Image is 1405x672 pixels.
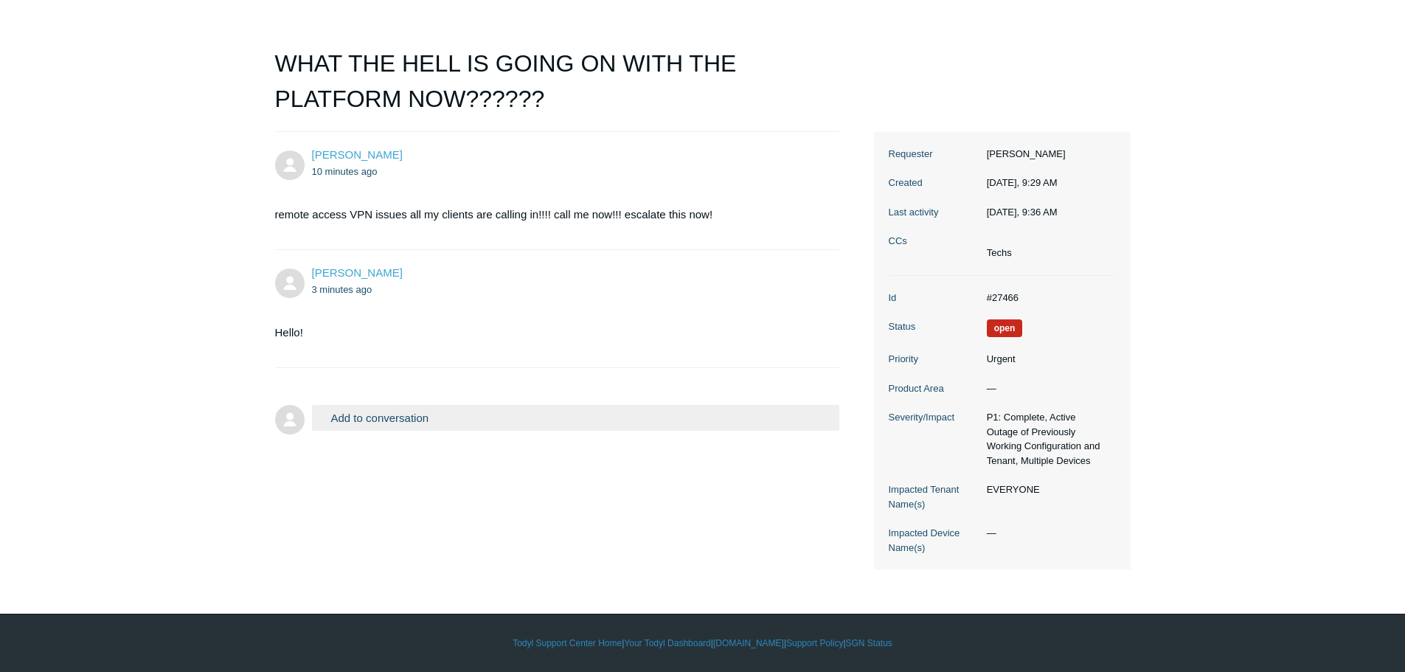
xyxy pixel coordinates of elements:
dd: Urgent [979,352,1116,367]
button: Add to conversation [312,405,840,431]
dt: Requester [889,147,979,162]
p: remote access VPN issues all my clients are calling in!!!! call me now!!! escalate this now! [275,206,825,224]
dt: Last activity [889,205,979,220]
p: Hello! [275,324,825,342]
a: SGN Status [846,637,892,650]
dt: Severity/Impact [889,410,979,425]
dt: Id [889,291,979,305]
dt: Status [889,319,979,334]
dt: CCs [889,234,979,249]
span: We are working on a response for you [987,319,1023,337]
dt: Created [889,176,979,190]
a: [PERSON_NAME] [312,266,403,279]
time: 08/15/2025, 09:29 [312,166,378,177]
dt: Impacted Tenant Name(s) [889,482,979,511]
dd: — [979,526,1116,541]
time: 08/15/2025, 09:36 [987,207,1058,218]
a: [PERSON_NAME] [312,148,403,161]
a: Todyl Support Center Home [513,637,622,650]
a: Your Todyl Dashboard [624,637,710,650]
dd: — [979,381,1116,396]
span: Yiddy Lemmer [312,266,403,279]
dt: Impacted Device Name(s) [889,526,979,555]
div: | | | | [275,637,1131,650]
dd: EVERYONE [979,482,1116,497]
time: 08/15/2025, 09:36 [312,284,372,295]
a: Support Policy [786,637,843,650]
a: [DOMAIN_NAME] [713,637,784,650]
li: Techs [987,246,1012,260]
dd: #27466 [979,291,1116,305]
dd: P1: Complete, Active Outage of Previously Working Configuration and Tenant, Multiple Devices [979,410,1116,468]
dt: Priority [889,352,979,367]
dt: Product Area [889,381,979,396]
h1: WHAT THE HELL IS GOING ON WITH THE PLATFORM NOW?????? [275,46,840,132]
span: Yiddy Lemmer [312,148,403,161]
dd: [PERSON_NAME] [979,147,1116,162]
time: 08/15/2025, 09:29 [987,177,1058,188]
